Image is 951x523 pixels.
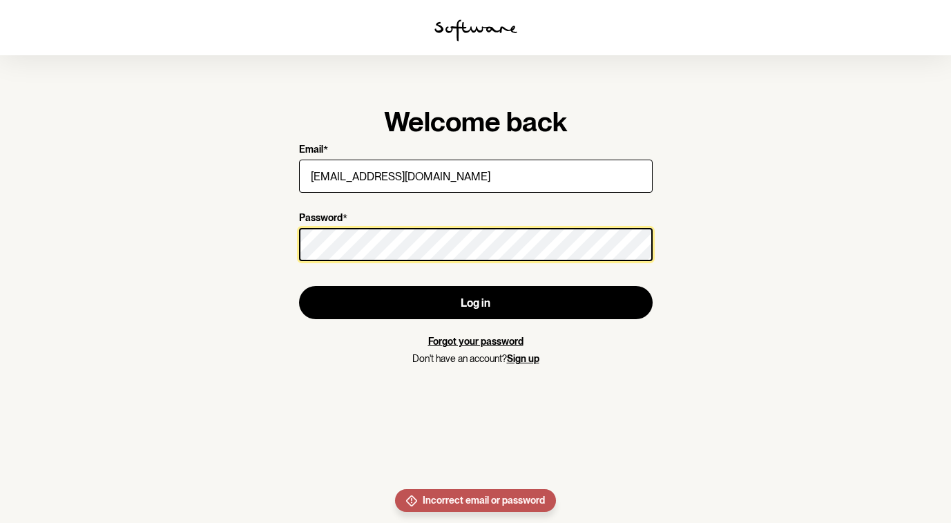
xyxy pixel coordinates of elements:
[299,353,653,365] p: Don't have an account?
[299,286,653,319] button: Log in
[299,212,343,225] p: Password
[507,353,539,364] a: Sign up
[299,105,653,138] h1: Welcome back
[299,144,323,157] p: Email
[434,19,517,41] img: software logo
[428,336,523,347] a: Forgot your password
